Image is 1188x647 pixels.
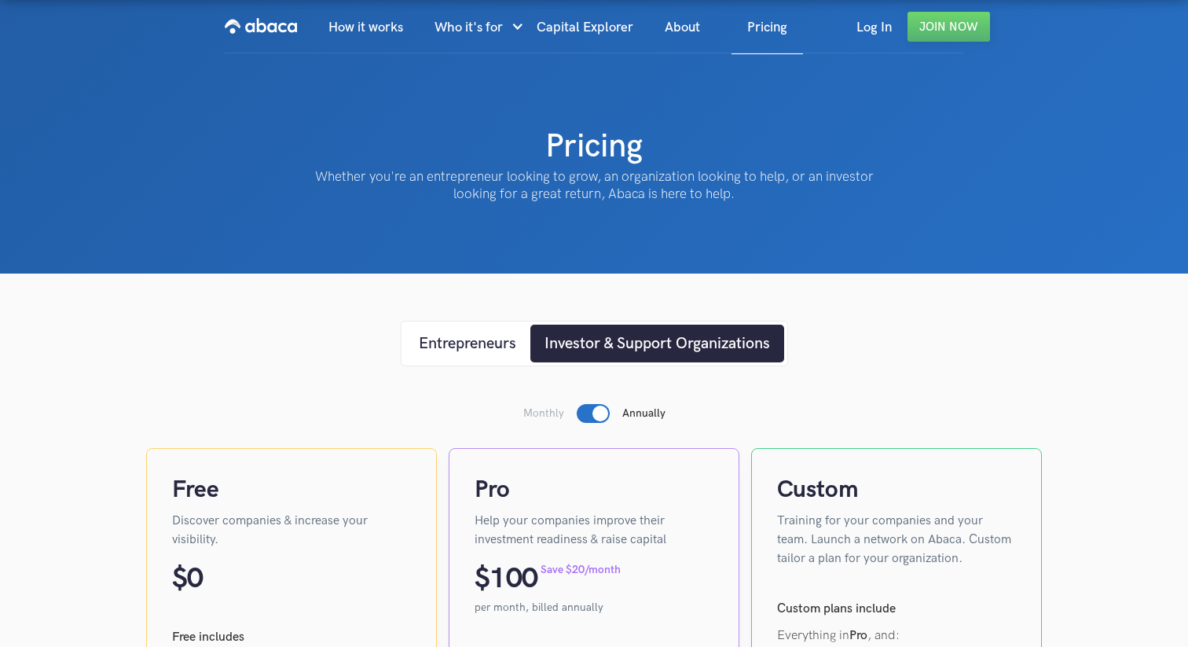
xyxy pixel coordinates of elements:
a: Join Now [907,12,990,42]
a: Log In [841,1,907,54]
h4: Free [172,474,411,505]
p: Everything in , and: [777,627,1016,645]
h1: Pricing [545,126,643,168]
p: Help your companies improve their investment readiness & raise capital [475,512,713,550]
h4: Pro [475,474,713,505]
div: Who it's for [434,1,503,54]
a: Pricing [731,1,803,54]
p: Discover companies & increase your visibility. [172,512,411,550]
div: Entrepreneurs [419,332,516,355]
div: Who it's for [434,1,521,54]
a: How it works [313,1,419,54]
h4: Custom [777,474,1016,505]
p: Annually [622,406,665,421]
p: Monthly [523,406,564,421]
img: Abaca logo [225,13,297,39]
strong: Custom plans include [777,601,896,616]
p: 0 [187,562,203,597]
p: $ [475,562,489,597]
strong: Pro [849,628,867,643]
a: Capital Explorer [521,1,649,54]
strong: Free includes [172,630,244,645]
p: Whether you're an entrepreneur looking to grow, an organization looking to help, or an investor l... [303,168,885,203]
a: home [225,1,297,53]
p: Training for your companies and your team. Launch a network on Abaca. Custom tailor a plan for yo... [777,512,1016,568]
p: Save $20/month [541,562,621,578]
p: 100 [489,562,537,597]
div: Investor & Support Organizations [544,332,770,355]
p: $ [172,562,187,597]
p: per month, billed annually [475,600,713,616]
a: About [649,1,716,54]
